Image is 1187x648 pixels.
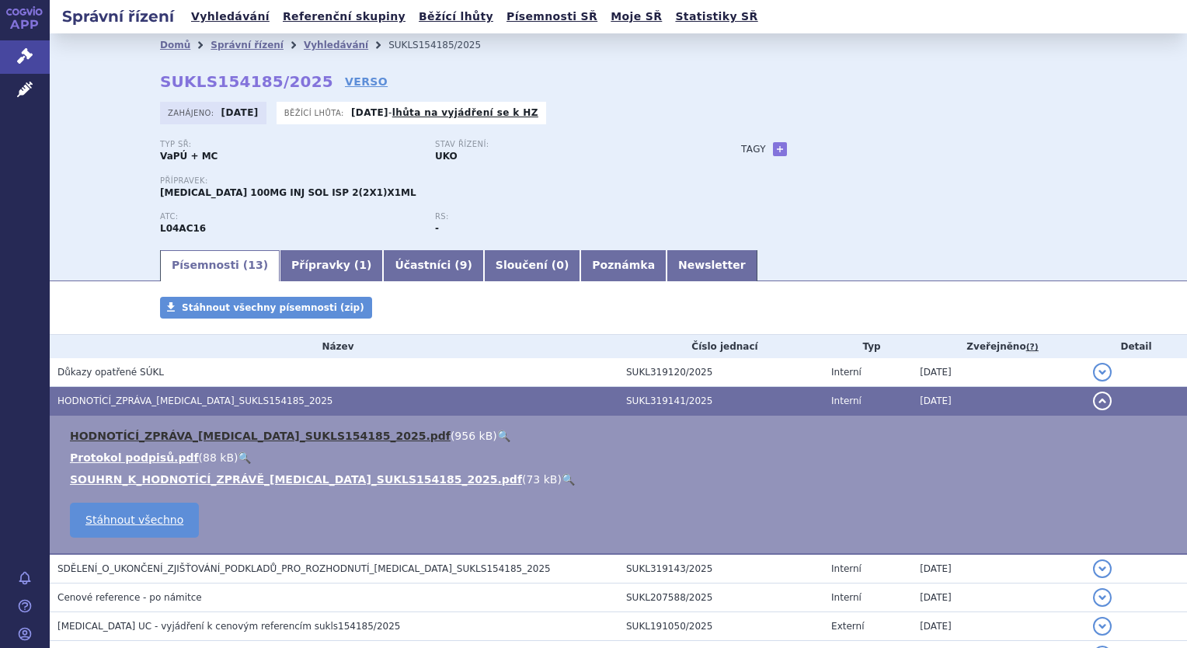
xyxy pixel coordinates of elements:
li: SUKLS154185/2025 [388,33,501,57]
p: ATC: [160,212,419,221]
a: Statistiky SŘ [670,6,762,27]
td: SUKL191050/2025 [618,612,823,641]
span: Běžící lhůta: [284,106,347,119]
th: Název [50,335,618,358]
td: SUKL319120/2025 [618,358,823,387]
a: VERSO [345,74,388,89]
button: detail [1093,363,1112,381]
span: Zahájeno: [168,106,217,119]
th: Detail [1085,335,1187,358]
p: Typ SŘ: [160,140,419,149]
span: SDĚLENÍ_O_UKONČENÍ_ZJIŠŤOVÁNÍ_PODKLADŮ_PRO_ROZHODNUTÍ_TREMFYA_SUKLS154185_2025 [57,563,551,574]
td: SUKL319141/2025 [618,387,823,416]
p: Stav řízení: [435,140,694,149]
a: 🔍 [497,430,510,442]
td: [DATE] [912,612,1085,641]
button: detail [1093,588,1112,607]
a: Účastníci (9) [383,250,483,281]
td: [DATE] [912,554,1085,584]
button: detail [1093,559,1112,578]
span: 956 kB [454,430,493,442]
strong: SUKLS154185/2025 [160,72,333,91]
a: Poznámka [580,250,667,281]
li: ( ) [70,472,1171,487]
span: 13 [248,259,263,271]
span: [MEDICAL_DATA] 100MG INJ SOL ISP 2(2X1)X1ML [160,187,416,198]
td: [DATE] [912,387,1085,416]
th: Zveřejněno [912,335,1085,358]
th: Typ [823,335,912,358]
a: Přípravky (1) [280,250,383,281]
span: 88 kB [203,451,234,464]
p: - [351,106,538,119]
strong: [DATE] [221,107,259,118]
a: Správní řízení [211,40,284,51]
a: Vyhledávání [186,6,274,27]
span: Externí [831,621,864,632]
span: 0 [556,259,564,271]
p: Přípravek: [160,176,710,186]
strong: - [435,223,439,234]
a: Moje SŘ [606,6,667,27]
a: Písemnosti (13) [160,250,280,281]
span: Interní [831,395,862,406]
a: Stáhnout všechno [70,503,199,538]
a: Domů [160,40,190,51]
a: 🔍 [562,473,575,486]
li: ( ) [70,428,1171,444]
h3: Tagy [741,140,766,159]
p: RS: [435,212,694,221]
span: HODNOTÍCÍ_ZPRÁVA_TREMFYA_SUKLS154185_2025 [57,395,333,406]
td: SUKL319143/2025 [618,554,823,584]
span: 73 kB [526,473,557,486]
span: TREMFYA UC - vyjádření k cenovým referencím sukls154185/2025 [57,621,400,632]
td: [DATE] [912,358,1085,387]
li: ( ) [70,450,1171,465]
a: Stáhnout všechny písemnosti (zip) [160,297,372,319]
button: detail [1093,617,1112,636]
a: + [773,142,787,156]
strong: UKO [435,151,458,162]
h2: Správní řízení [50,5,186,27]
strong: GUSELKUMAB [160,223,206,234]
span: Důkazy opatřené SÚKL [57,367,164,378]
span: 1 [359,259,367,271]
strong: VaPÚ + MC [160,151,218,162]
a: Běžící lhůty [414,6,498,27]
strong: [DATE] [351,107,388,118]
a: Vyhledávání [304,40,368,51]
a: 🔍 [238,451,251,464]
span: Cenové reference - po námitce [57,592,202,603]
a: Protokol podpisů.pdf [70,451,199,464]
span: Interní [831,367,862,378]
a: HODNOTÍCÍ_ZPRÁVA_[MEDICAL_DATA]_SUKLS154185_2025.pdf [70,430,451,442]
button: detail [1093,392,1112,410]
span: Interní [831,592,862,603]
span: 9 [460,259,468,271]
span: Interní [831,563,862,574]
a: Písemnosti SŘ [502,6,602,27]
a: Newsletter [667,250,757,281]
span: Stáhnout všechny písemnosti (zip) [182,302,364,313]
td: SUKL207588/2025 [618,584,823,612]
abbr: (?) [1026,342,1039,353]
td: [DATE] [912,584,1085,612]
a: Sloučení (0) [484,250,580,281]
a: Referenční skupiny [278,6,410,27]
a: lhůta na vyjádření se k HZ [392,107,538,118]
a: SOUHRN_K_HODNOTÍCÍ_ZPRÁVĚ_[MEDICAL_DATA]_SUKLS154185_2025.pdf [70,473,522,486]
th: Číslo jednací [618,335,823,358]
